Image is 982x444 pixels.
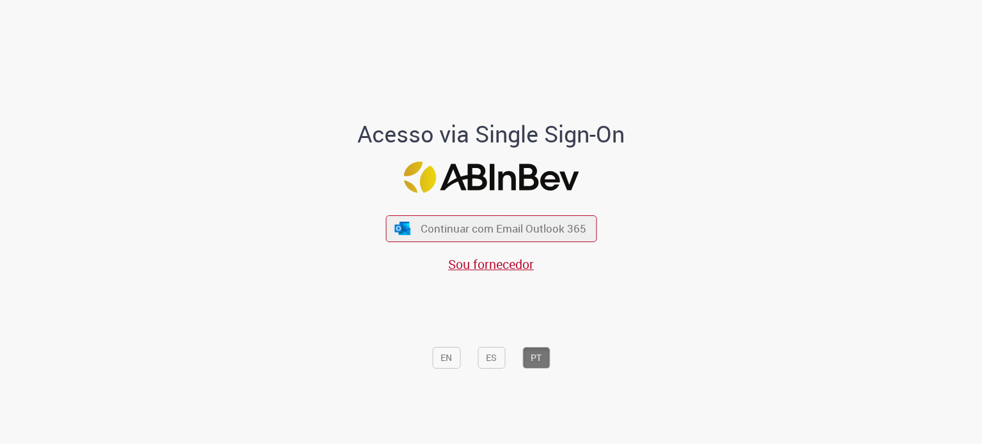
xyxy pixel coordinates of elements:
img: ícone Azure/Microsoft 360 [394,222,412,235]
button: ES [478,347,505,369]
button: PT [522,347,550,369]
button: ícone Azure/Microsoft 360 Continuar com Email Outlook 365 [386,215,596,241]
img: Logo ABInBev [403,162,579,193]
button: EN [432,347,460,369]
a: Sou fornecedor [448,256,534,273]
span: Continuar com Email Outlook 365 [421,221,586,236]
h1: Acesso via Single Sign-On [314,121,669,147]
